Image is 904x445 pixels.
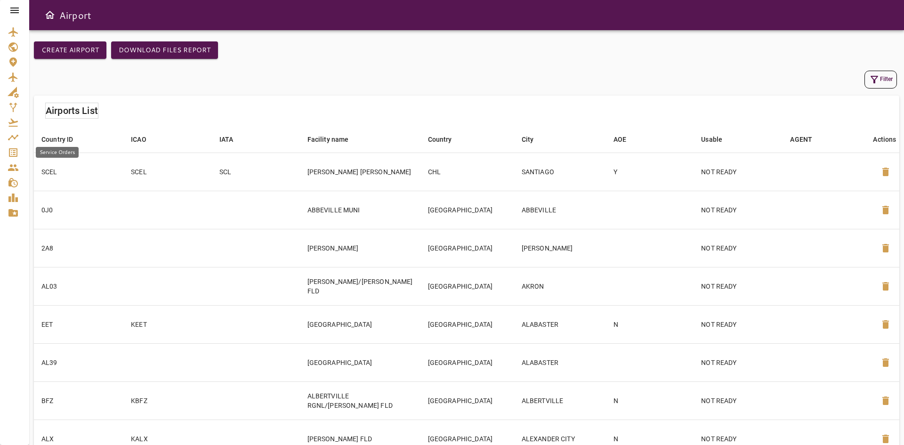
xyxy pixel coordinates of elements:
button: Create airport [34,41,106,59]
span: AGENT [790,134,824,145]
td: AL03 [34,267,123,305]
td: [GEOGRAPHIC_DATA] [420,381,514,420]
td: [GEOGRAPHIC_DATA] [300,305,420,343]
td: N [606,381,694,420]
span: Facility name [307,134,361,145]
h6: Airport [59,8,91,23]
td: [PERSON_NAME] [300,229,420,267]
td: KBFZ [123,381,211,420]
div: Service Orders [36,147,79,158]
span: City [522,134,546,145]
div: AGENT [790,134,812,145]
div: AOE [613,134,626,145]
td: AKRON [514,267,606,305]
span: IATA [219,134,246,145]
p: NOT READY [701,434,775,444]
button: Delete Airport [874,351,897,374]
h6: Airports List [46,103,98,118]
div: Country [428,134,452,145]
td: ALBERTVILLE RGNL/[PERSON_NAME] FLD [300,381,420,420]
td: [GEOGRAPHIC_DATA] [420,229,514,267]
span: ICAO [131,134,159,145]
button: Delete Airport [874,275,897,298]
button: Delete Airport [874,389,897,412]
button: Delete Airport [874,313,897,336]
td: EET [34,305,123,343]
td: [GEOGRAPHIC_DATA] [420,305,514,343]
td: ALABASTER [514,343,606,381]
td: SANTIAGO [514,153,606,191]
span: Usable [701,134,734,145]
td: ABBEVILLE MUNI [300,191,420,229]
p: NOT READY [701,396,775,405]
td: KEET [123,305,211,343]
td: [PERSON_NAME] [514,229,606,267]
span: delete [880,357,891,368]
td: CHL [420,153,514,191]
div: Usable [701,134,722,145]
td: 2A8 [34,229,123,267]
p: NOT READY [701,167,775,177]
button: Delete Airport [874,199,897,221]
td: [PERSON_NAME]/[PERSON_NAME] FLD [300,267,420,305]
div: Country ID [41,134,73,145]
button: Download Files Report [111,41,218,59]
button: Delete Airport [874,237,897,259]
span: Country ID [41,134,86,145]
span: delete [880,395,891,406]
td: [GEOGRAPHIC_DATA] [420,343,514,381]
button: Delete Airport [874,161,897,183]
span: AOE [613,134,638,145]
td: BFZ [34,381,123,420]
span: Country [428,134,464,145]
td: [GEOGRAPHIC_DATA] [420,191,514,229]
button: Filter [864,71,897,89]
div: City [522,134,534,145]
span: delete [880,243,891,254]
span: delete [880,281,891,292]
p: NOT READY [701,243,775,253]
td: ALABASTER [514,305,606,343]
td: [GEOGRAPHIC_DATA] [420,267,514,305]
div: Facility name [307,134,349,145]
td: Y [606,153,694,191]
p: NOT READY [701,358,775,367]
div: ICAO [131,134,146,145]
td: SCEL [123,153,211,191]
span: delete [880,204,891,216]
span: delete [880,319,891,330]
td: 0J0 [34,191,123,229]
p: NOT READY [701,320,775,329]
div: IATA [219,134,234,145]
button: Open drawer [40,6,59,24]
span: delete [880,166,891,178]
td: AL39 [34,343,123,381]
p: NOT READY [701,205,775,215]
td: [GEOGRAPHIC_DATA] [300,343,420,381]
td: SCEL [34,153,123,191]
p: NOT READY [701,282,775,291]
td: ALBERTVILLE [514,381,606,420]
td: N [606,305,694,343]
td: ABBEVILLE [514,191,606,229]
span: delete [880,433,891,445]
td: SCL [212,153,300,191]
td: [PERSON_NAME] [PERSON_NAME] [300,153,420,191]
